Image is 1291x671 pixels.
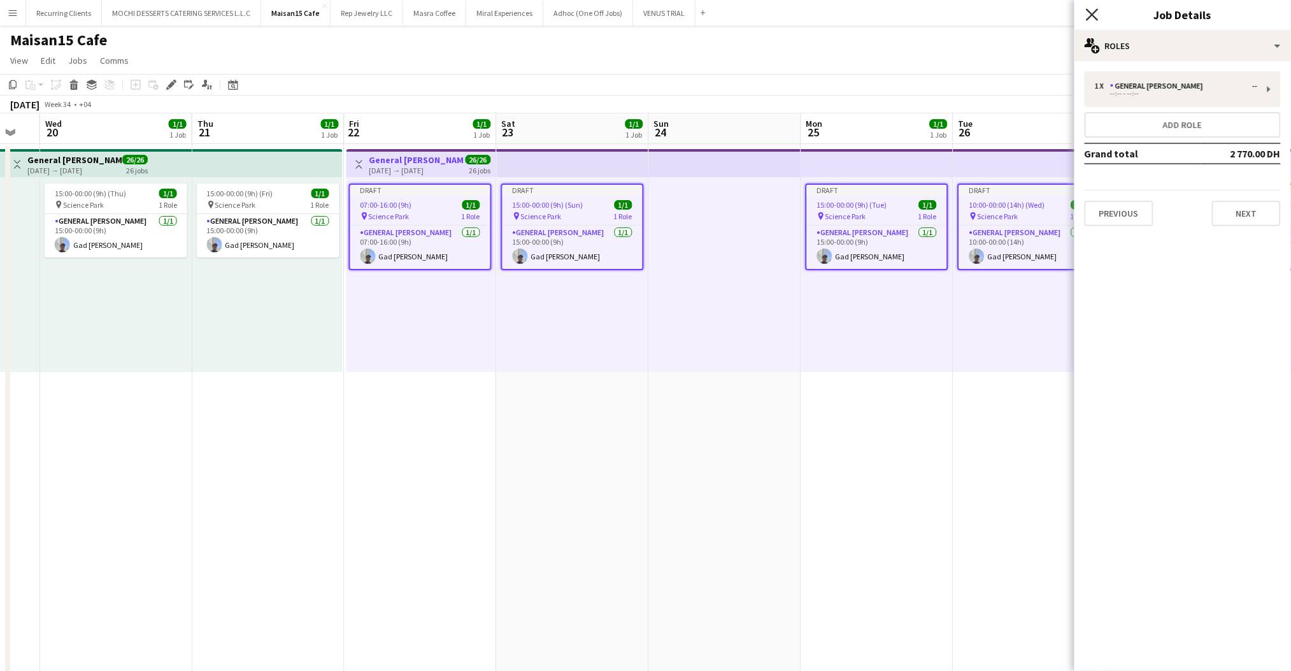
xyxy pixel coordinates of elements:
[807,185,947,195] div: Draft
[42,99,74,109] span: Week 34
[5,52,33,69] a: View
[95,52,134,69] a: Comms
[159,200,177,210] span: 1 Role
[807,226,947,269] app-card-role: General [PERSON_NAME]1/115:00-00:00 (9h)Gad [PERSON_NAME]
[369,166,464,175] div: [DATE] → [DATE]
[331,1,403,25] button: Rep Jewelry LLC
[931,130,947,140] div: 1 Job
[321,119,339,129] span: 1/1
[45,118,62,129] span: Wed
[1110,82,1208,90] div: General [PERSON_NAME]
[501,184,644,270] app-job-card: Draft15:00-00:00 (9h) (Sun)1/1 Science Park1 RoleGeneral [PERSON_NAME]1/115:00-00:00 (9h)Gad [PER...
[1252,82,1257,90] div: --
[1074,31,1291,61] div: Roles
[100,55,129,66] span: Comms
[79,99,91,109] div: +04
[503,226,643,269] app-card-role: General [PERSON_NAME]1/115:00-00:00 (9h)Gad [PERSON_NAME]
[215,200,256,210] span: Science Park
[958,184,1101,270] app-job-card: Draft10:00-00:00 (14h) (Wed)1/1 Science Park1 RoleGeneral [PERSON_NAME]1/110:00-00:00 (14h)Gad [P...
[466,1,543,25] button: Miral Experiences
[10,55,28,66] span: View
[513,200,583,210] span: 15:00-00:00 (9h) (Sun)
[369,154,464,166] h3: General [PERSON_NAME]
[959,118,973,129] span: Tue
[959,226,1099,269] app-card-role: General [PERSON_NAME]1/110:00-00:00 (14h)Gad [PERSON_NAME]
[45,184,187,257] app-job-card: 15:00-00:00 (9h) (Thu)1/1 Science Park1 RoleGeneral [PERSON_NAME]1/115:00-00:00 (9h)Gad [PERSON_N...
[521,212,562,221] span: Science Park
[919,200,937,210] span: 1/1
[959,185,1099,195] div: Draft
[27,166,122,175] div: [DATE] → [DATE]
[261,1,331,25] button: Maisan15 Cafe
[36,52,61,69] a: Edit
[169,119,187,129] span: 1/1
[41,55,55,66] span: Edit
[350,226,490,269] app-card-role: General [PERSON_NAME]1/107:00-16:00 (9h)Gad [PERSON_NAME]
[349,184,492,270] app-job-card: Draft07:00-16:00 (9h)1/1 Science Park1 RoleGeneral [PERSON_NAME]1/107:00-16:00 (9h)Gad [PERSON_NAME]
[806,184,948,270] app-job-card: Draft15:00-00:00 (9h) (Tue)1/1 Science Park1 RoleGeneral [PERSON_NAME]1/115:00-00:00 (9h)Gad [PER...
[1085,143,1201,164] td: Grand total
[63,52,92,69] a: Jobs
[169,130,186,140] div: 1 Job
[978,212,1018,221] span: Science Park
[652,125,669,140] span: 24
[196,125,213,140] span: 21
[466,155,491,164] span: 26/26
[350,118,360,129] span: Fri
[43,125,62,140] span: 20
[806,118,823,129] span: Mon
[197,118,213,129] span: Thu
[1071,200,1089,210] span: 1/1
[26,1,102,25] button: Recurring Clients
[1085,112,1281,138] button: Add role
[615,200,632,210] span: 1/1
[500,125,516,140] span: 23
[322,130,338,140] div: 1 Job
[45,214,187,257] app-card-role: General [PERSON_NAME]1/115:00-00:00 (9h)Gad [PERSON_NAME]
[27,154,122,166] h3: General [PERSON_NAME]
[10,31,107,50] h1: Maisan15 Cafe
[625,119,643,129] span: 1/1
[633,1,695,25] button: VENUS TRIAL
[930,119,948,129] span: 1/1
[1201,143,1281,164] td: 2 770.00 DH
[197,184,339,257] app-job-card: 15:00-00:00 (9h) (Fri)1/1 Science Park1 RoleGeneral [PERSON_NAME]1/115:00-00:00 (9h)Gad [PERSON_N...
[804,125,823,140] span: 25
[502,118,516,129] span: Sat
[817,200,887,210] span: 15:00-00:00 (9h) (Tue)
[197,214,339,257] app-card-role: General [PERSON_NAME]1/115:00-00:00 (9h)Gad [PERSON_NAME]
[348,125,360,140] span: 22
[918,212,937,221] span: 1 Role
[350,185,490,195] div: Draft
[614,212,632,221] span: 1 Role
[462,200,480,210] span: 1/1
[474,130,490,140] div: 1 Job
[63,200,104,210] span: Science Park
[469,164,491,175] div: 26 jobs
[543,1,633,25] button: Adhoc (One Off Jobs)
[369,212,410,221] span: Science Park
[68,55,87,66] span: Jobs
[462,212,480,221] span: 1 Role
[311,189,329,198] span: 1/1
[102,1,261,25] button: MOCHI DESSERTS CATERING SERVICES L.L.C
[126,164,148,175] div: 26 jobs
[1095,82,1110,90] div: 1 x
[503,185,643,195] div: Draft
[10,98,39,111] div: [DATE]
[1085,201,1153,226] button: Previous
[1095,90,1257,97] div: --:-- - --:--
[403,1,466,25] button: Masra Coffee
[311,200,329,210] span: 1 Role
[122,155,148,164] span: 26/26
[360,200,412,210] span: 07:00-16:00 (9h)
[825,212,866,221] span: Science Park
[207,189,273,198] span: 15:00-00:00 (9h) (Fri)
[55,189,126,198] span: 15:00-00:00 (9h) (Thu)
